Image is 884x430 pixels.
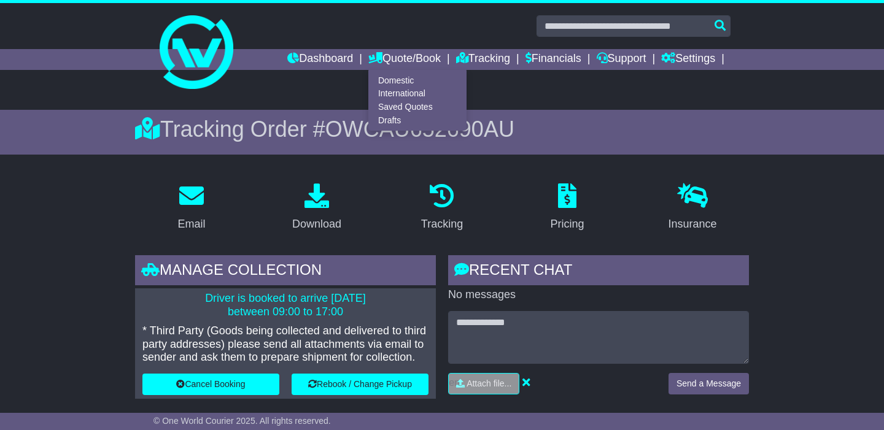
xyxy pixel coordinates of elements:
[542,179,592,237] a: Pricing
[456,49,510,70] a: Tracking
[284,179,349,237] a: Download
[292,374,428,395] button: Rebook / Change Pickup
[661,49,715,70] a: Settings
[369,87,466,101] a: International
[669,373,749,394] button: Send a Message
[421,216,463,232] div: Tracking
[368,49,441,70] a: Quote/Book
[142,374,279,395] button: Cancel Booking
[369,74,466,87] a: Domestic
[153,416,331,426] span: © One World Courier 2025. All rights reserved.
[550,216,584,232] div: Pricing
[413,179,471,237] a: Tracking
[135,255,436,288] div: Manage collection
[368,70,467,131] div: Quote/Book
[169,179,213,237] a: Email
[177,216,205,232] div: Email
[597,49,646,70] a: Support
[142,292,428,318] p: Driver is booked to arrive [DATE] between 09:00 to 17:00
[287,49,353,70] a: Dashboard
[448,255,749,288] div: RECENT CHAT
[369,113,466,127] a: Drafts
[525,49,581,70] a: Financials
[660,179,724,237] a: Insurance
[292,216,341,232] div: Download
[142,324,428,364] p: * Third Party (Goods being collected and delivered to third party addresses) please send all atta...
[135,116,749,142] div: Tracking Order #
[325,117,514,142] span: OWCAU652690AU
[668,216,716,232] div: Insurance
[448,288,749,302] p: No messages
[369,101,466,114] a: Saved Quotes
